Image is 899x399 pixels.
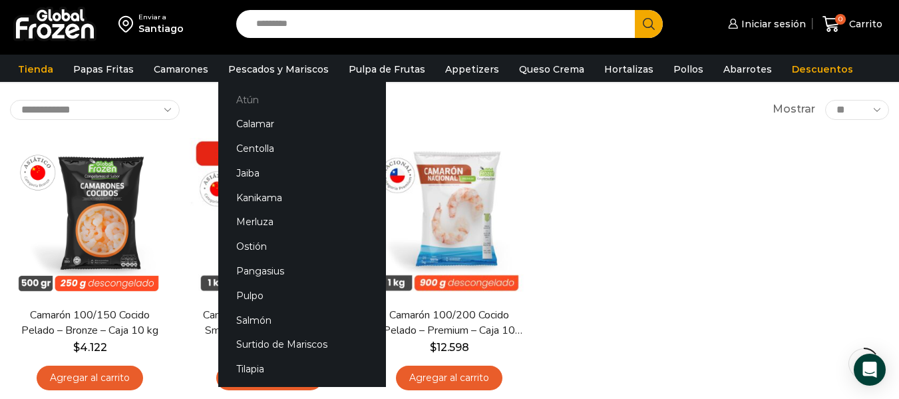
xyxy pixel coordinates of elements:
a: Ostión [218,234,386,259]
a: Calamar [218,112,386,137]
a: Agregar al carrito: “Camarón Cocido Pelado Very Small - Bronze - Caja 10 kg” [216,366,323,390]
span: Mostrar [773,102,815,117]
a: Papas Fritas [67,57,140,82]
a: Pangasius [218,259,386,284]
button: Search button [635,10,663,38]
a: Agregar al carrito: “Camarón 100/150 Cocido Pelado - Bronze - Caja 10 kg” [37,366,143,390]
a: Merluza [218,210,386,234]
a: Pollos [667,57,710,82]
select: Pedido de la tienda [10,100,180,120]
a: Camarón Cocido Pelado Very Small – Bronze – Caja 10 kg [198,308,341,338]
a: Agregar al carrito: “Camarón 100/200 Cocido Pelado - Premium - Caja 10 kg” [396,366,502,390]
div: Open Intercom Messenger [854,354,886,386]
span: Carrito [846,17,882,31]
a: Pescados y Mariscos [222,57,335,82]
a: Centolla [218,137,386,161]
a: Camarón 100/150 Cocido Pelado – Bronze – Caja 10 kg [18,308,162,338]
a: Queso Crema [512,57,591,82]
a: Atún [218,87,386,112]
a: Hortalizas [598,57,660,82]
span: $ [73,341,80,354]
a: Abarrotes [717,57,779,82]
a: Jaiba [218,161,386,185]
div: Santiago [138,22,184,35]
a: Salmón [218,308,386,332]
span: 0 [835,14,846,25]
bdi: 12.598 [430,341,469,354]
span: $ [430,341,437,354]
span: Iniciar sesión [738,17,806,31]
div: Enviar a [138,13,184,22]
a: Descuentos [785,57,860,82]
a: Tilapia [218,357,386,382]
a: Pulpa de Frutas [342,57,432,82]
a: Pulpo [218,283,386,308]
a: 0 Carrito [819,9,886,40]
a: Camarones [147,57,215,82]
a: Iniciar sesión [725,11,806,37]
img: address-field-icon.svg [118,13,138,35]
a: Camarón 100/200 Cocido Pelado – Premium – Caja 10 kg [377,308,521,338]
a: Surtido de Mariscos [218,332,386,357]
a: Appetizers [439,57,506,82]
bdi: 4.122 [73,341,107,354]
a: Tienda [11,57,60,82]
a: Kanikama [218,185,386,210]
